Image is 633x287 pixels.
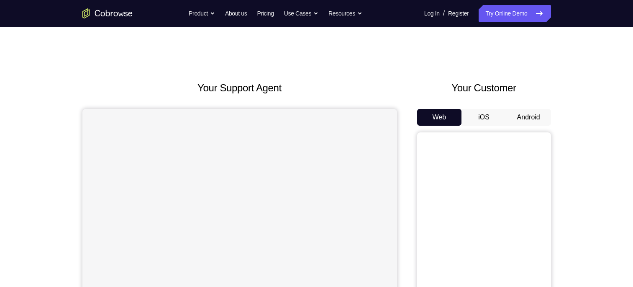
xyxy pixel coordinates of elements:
button: Resources [328,5,362,22]
button: Use Cases [284,5,318,22]
button: iOS [461,109,506,126]
a: Register [448,5,469,22]
button: Product [189,5,215,22]
a: About us [225,5,247,22]
h2: Your Support Agent [82,80,397,96]
button: Web [417,109,462,126]
button: Android [506,109,551,126]
a: Pricing [257,5,274,22]
h2: Your Customer [417,80,551,96]
span: / [443,8,445,18]
a: Try Online Demo [479,5,551,22]
a: Log In [424,5,440,22]
a: Go to the home page [82,8,133,18]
